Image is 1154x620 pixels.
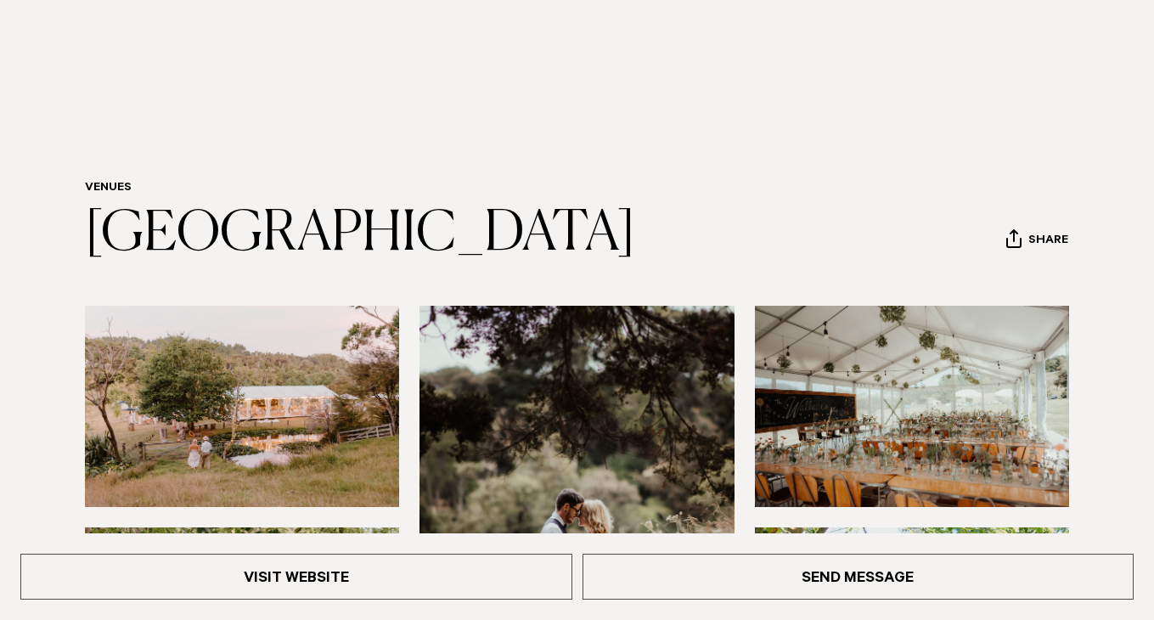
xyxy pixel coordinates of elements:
img: Festival style wedding Auckland [85,306,399,507]
a: Send Message [583,554,1134,600]
a: Venues [85,182,132,195]
a: Visit Website [20,554,572,600]
button: Share [1005,228,1069,254]
a: [GEOGRAPHIC_DATA] [85,207,635,262]
span: Share [1028,234,1068,250]
img: Marquee DIY wedding venue [755,306,1069,507]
